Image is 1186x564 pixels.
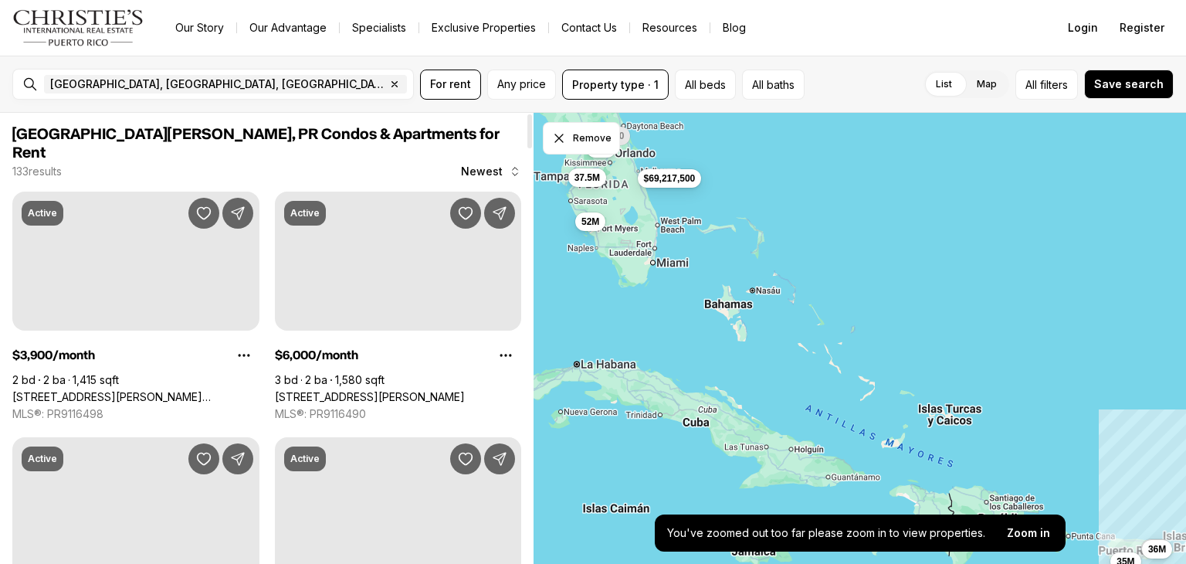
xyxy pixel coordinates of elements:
[12,390,259,404] a: 305 CALLE VILLAMIL #905, SAN JUAN PR, 00907
[710,17,758,39] a: Blog
[1147,542,1165,555] span: 36M
[562,70,669,100] button: Property type · 1
[575,212,605,230] button: 52M
[12,9,144,46] img: logo
[450,198,481,229] button: Save Property: 1485 ASHFORD #1B
[1110,12,1174,43] button: Register
[430,78,471,90] span: For rent
[1040,76,1068,93] span: filters
[461,165,503,178] span: Newest
[290,453,320,465] p: Active
[1025,76,1037,93] span: All
[585,127,630,145] button: $48,000
[667,527,985,539] p: You've zoomed out too far please zoom in to view properties.
[1120,22,1164,34] span: Register
[1068,22,1098,34] span: Login
[163,17,236,39] a: Our Story
[964,70,1009,98] label: Map
[675,70,736,100] button: All beds
[591,130,624,142] span: $48,000
[742,70,805,100] button: All baths
[1059,12,1107,43] button: Login
[490,340,521,371] button: Property options
[1084,70,1174,99] button: Save search
[643,172,695,184] span: $69,217,500
[585,139,615,158] button: 72M
[12,127,500,161] span: [GEOGRAPHIC_DATA][PERSON_NAME], PR Condos & Apartments for Rent
[229,340,259,371] button: Property options
[188,198,219,229] button: Save Property: 305 CALLE VILLAMIL #905
[1094,78,1164,90] span: Save search
[543,122,620,155] button: Dismiss drawing
[290,207,320,219] p: Active
[487,70,556,100] button: Any price
[450,443,481,474] button: Save Property: 1158 MAGDALENA AVENUE #2
[420,70,481,100] button: For rent
[484,443,515,474] button: Share Property
[188,443,219,474] button: Save Property: 203 CALLE FORTALEZA APT 5
[222,198,253,229] button: Share Property
[637,168,701,187] button: $69,217,500
[568,168,605,186] button: 37.5M
[275,390,465,404] a: 1485 ASHFORD #1B, SAN JUAN PR, 00907
[1141,539,1171,558] button: 36M
[1140,539,1171,558] button: 37M
[12,165,62,178] p: 133 results
[50,78,385,90] span: [GEOGRAPHIC_DATA], [GEOGRAPHIC_DATA], [GEOGRAPHIC_DATA]
[574,171,599,183] span: 37.5M
[581,215,599,227] span: 52M
[630,17,710,39] a: Resources
[484,198,515,229] button: Share Property
[549,17,629,39] button: Contact Us
[923,70,964,98] label: List
[340,17,418,39] a: Specialists
[222,443,253,474] button: Share Property
[1015,70,1078,100] button: Allfilters
[497,78,546,90] span: Any price
[237,17,339,39] a: Our Advantage
[28,207,57,219] p: Active
[419,17,548,39] a: Exclusive Properties
[452,156,530,187] button: Newest
[28,453,57,465] p: Active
